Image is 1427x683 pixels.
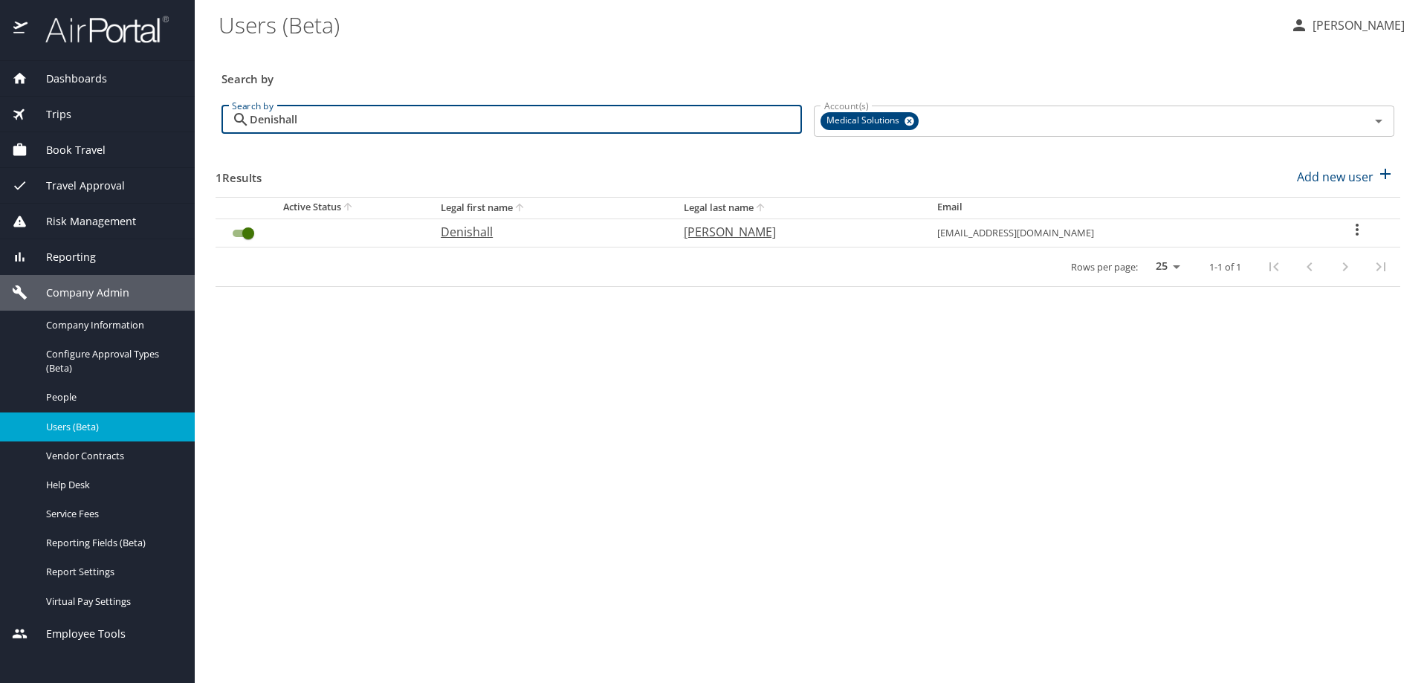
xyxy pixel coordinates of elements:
[46,536,177,550] span: Reporting Fields (Beta)
[46,507,177,521] span: Service Fees
[46,318,177,332] span: Company Information
[754,201,768,216] button: sort
[46,595,177,609] span: Virtual Pay Settings
[1144,256,1185,278] select: rows per page
[1291,161,1400,193] button: Add new user
[27,142,106,158] span: Book Travel
[684,223,907,241] p: [PERSON_NAME]
[46,478,177,492] span: Help Desk
[13,15,29,44] img: icon-airportal.png
[27,626,126,642] span: Employee Tools
[1284,12,1411,39] button: [PERSON_NAME]
[46,449,177,463] span: Vendor Contracts
[1368,111,1389,132] button: Open
[925,219,1313,247] td: [EMAIL_ADDRESS][DOMAIN_NAME]
[1209,262,1241,272] p: 1-1 of 1
[216,161,262,187] h3: 1 Results
[27,285,129,301] span: Company Admin
[221,62,1394,88] h3: Search by
[46,420,177,434] span: Users (Beta)
[1308,16,1405,34] p: [PERSON_NAME]
[216,197,429,219] th: Active Status
[1071,262,1138,272] p: Rows per page:
[27,178,125,194] span: Travel Approval
[821,113,908,129] span: Medical Solutions
[429,197,672,219] th: Legal first name
[441,223,654,241] p: Denishall
[46,565,177,579] span: Report Settings
[27,106,71,123] span: Trips
[1297,168,1373,186] p: Add new user
[341,201,356,215] button: sort
[250,106,802,134] input: Search by name or email
[46,390,177,404] span: People
[672,197,925,219] th: Legal last name
[46,347,177,375] span: Configure Approval Types (Beta)
[925,197,1313,219] th: Email
[27,249,96,265] span: Reporting
[27,71,107,87] span: Dashboards
[219,1,1278,48] h1: Users (Beta)
[821,112,919,130] div: Medical Solutions
[513,201,528,216] button: sort
[216,197,1400,287] table: User Search Table
[27,213,136,230] span: Risk Management
[29,15,169,44] img: airportal-logo.png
